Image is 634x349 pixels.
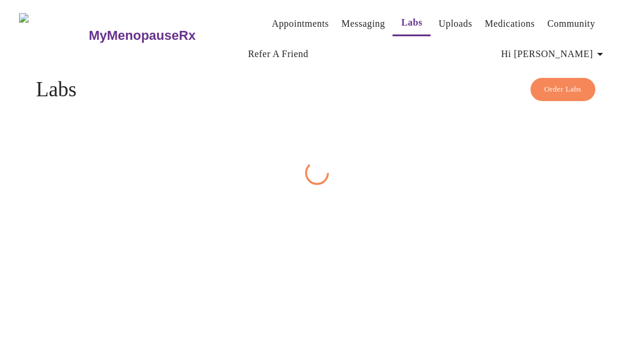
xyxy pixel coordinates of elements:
a: Community [547,15,595,32]
a: Appointments [272,15,329,32]
button: Labs [393,11,431,36]
a: Uploads [438,15,472,32]
span: Order Labs [544,83,582,96]
a: Labs [401,14,423,31]
button: Order Labs [531,78,595,101]
button: Messaging [337,12,390,36]
button: Community [542,12,600,36]
button: Refer a Friend [243,42,313,66]
button: Medications [480,12,539,36]
h4: Labs [36,78,598,102]
h3: MyMenopauseRx [89,28,196,43]
a: MyMenopauseRx [87,15,243,56]
a: Messaging [341,15,385,32]
button: Appointments [267,12,334,36]
img: MyMenopauseRx Logo [19,13,87,58]
a: Medications [485,15,535,32]
a: Refer a Friend [248,46,309,62]
span: Hi [PERSON_NAME] [501,46,607,62]
button: Hi [PERSON_NAME] [497,42,612,66]
button: Uploads [434,12,477,36]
